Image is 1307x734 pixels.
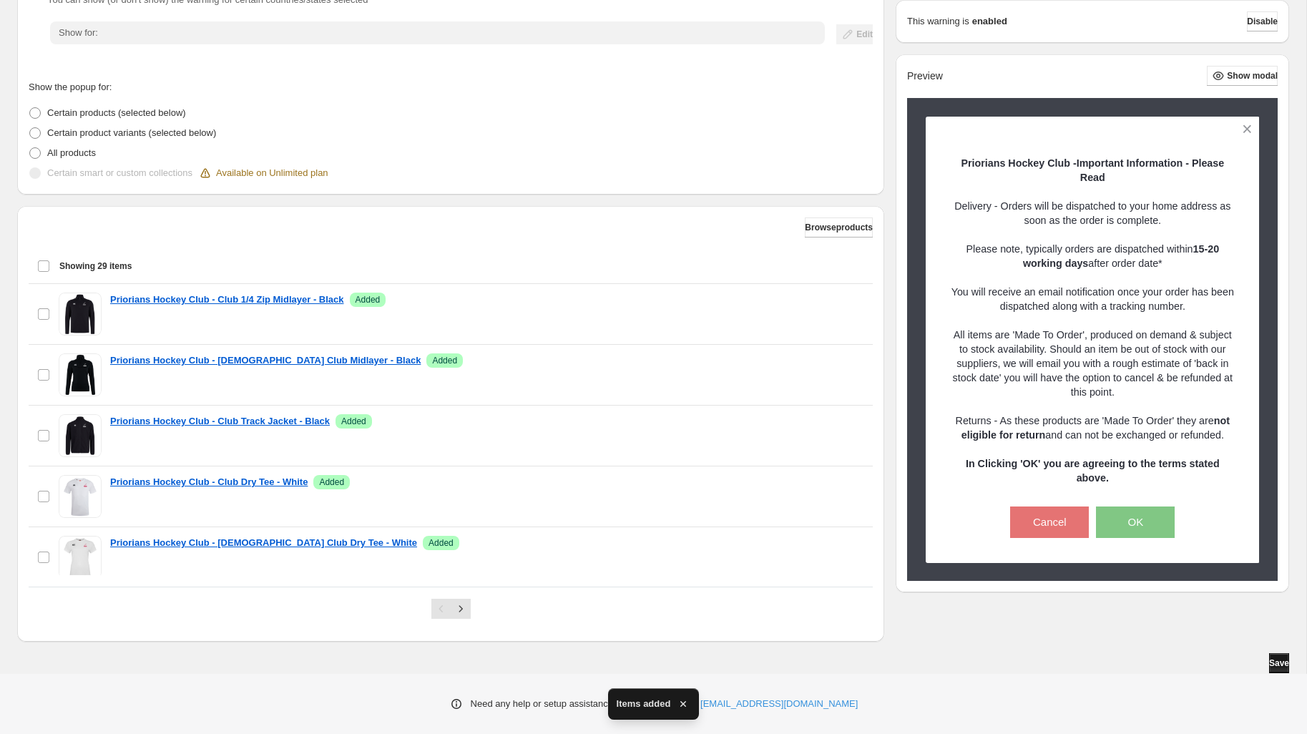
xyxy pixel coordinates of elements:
strong: In Clicking 'OK' you are agreeing to the terms stated above. [966,458,1220,484]
button: Next [451,599,471,619]
span: Browse products [805,222,873,233]
button: Cancel [1010,507,1089,538]
a: Priorians Hockey Club - Club 1/4 Zip Midlayer - Black [110,293,344,307]
span: Show modal [1227,70,1278,82]
span: Save [1269,657,1289,669]
p: This warning is [907,14,969,29]
img: Priorians Hockey Club - Club Dry Tee - White [59,475,102,518]
a: Priorians Hockey Club - Club Dry Tee - White [110,475,308,489]
img: Priorians Hockey Club - Club Track Jacket - Black [59,414,102,457]
p: Returns - As these products are 'Made To Order' they are and can not be exchanged or refunded. [951,414,1235,442]
img: Priorians Hockey Club - Club 1/4 Zip Midlayer - Black [59,293,102,336]
span: Disable [1247,16,1278,27]
p: Delivery - Orders will be dispatched to your home address as soon as the order is complete. [951,199,1235,227]
strong: enabled [972,14,1007,29]
a: Priorians Hockey Club - Club Track Jacket - Black [110,414,330,429]
a: Priorians Hockey Club - [DEMOGRAPHIC_DATA] Club Dry Tee - White [110,536,417,550]
span: Show the popup for: [29,82,112,92]
strong: Priorians Hockey Club -Important Information - Please Read [961,157,1224,183]
span: Certain product variants (selected below) [47,127,216,138]
div: Available on Unlimited plan [198,166,328,180]
span: Added [432,355,457,366]
span: Added [319,476,344,488]
img: Priorians Hockey Club - Ladies Club Dry Tee - White [59,536,102,579]
button: Show modal [1207,66,1278,86]
button: Disable [1247,11,1278,31]
button: Save [1269,653,1289,673]
span: Showing 29 items [59,260,132,272]
span: Added [356,294,381,305]
img: Priorians Hockey Club - Ladies Club Midlayer - Black [59,353,102,396]
h2: Preview [907,70,943,82]
p: All products [47,146,96,160]
p: Please note, typically orders are dispatched within after order date* [951,242,1235,270]
span: Added [341,416,366,427]
span: Added [429,537,454,549]
button: OK [1096,507,1175,538]
nav: Pagination [431,599,471,619]
p: All items are 'Made To Order', produced on demand & subject to stock availability. Should an item... [951,328,1235,399]
a: Priorians Hockey Club - [DEMOGRAPHIC_DATA] Club Midlayer - Black [110,353,421,368]
p: Certain smart or custom collections [47,166,192,180]
p: You will receive an email notification once your order has been dispatched along with a tracking ... [951,285,1235,313]
span: Items added [617,697,671,711]
button: Browseproducts [805,217,873,238]
a: [EMAIL_ADDRESS][DOMAIN_NAME] [700,697,858,711]
span: Show for: [59,27,98,38]
span: Certain products (selected below) [47,107,186,118]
